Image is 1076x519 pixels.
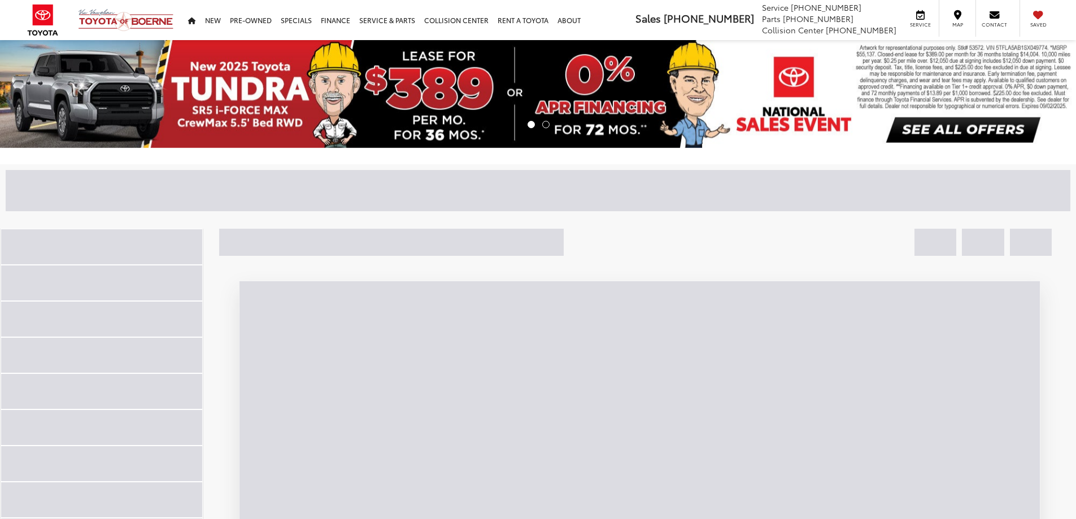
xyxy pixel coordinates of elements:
span: Collision Center [762,24,824,36]
span: [PHONE_NUMBER] [664,11,754,25]
img: Vic Vaughan Toyota of Boerne [78,8,174,32]
span: [PHONE_NUMBER] [826,24,896,36]
span: Sales [635,11,661,25]
span: Saved [1026,21,1051,28]
span: Service [908,21,933,28]
span: Map [945,21,970,28]
span: Service [762,2,789,13]
span: Parts [762,13,781,24]
span: [PHONE_NUMBER] [783,13,853,24]
span: Contact [982,21,1007,28]
span: [PHONE_NUMBER] [791,2,861,13]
